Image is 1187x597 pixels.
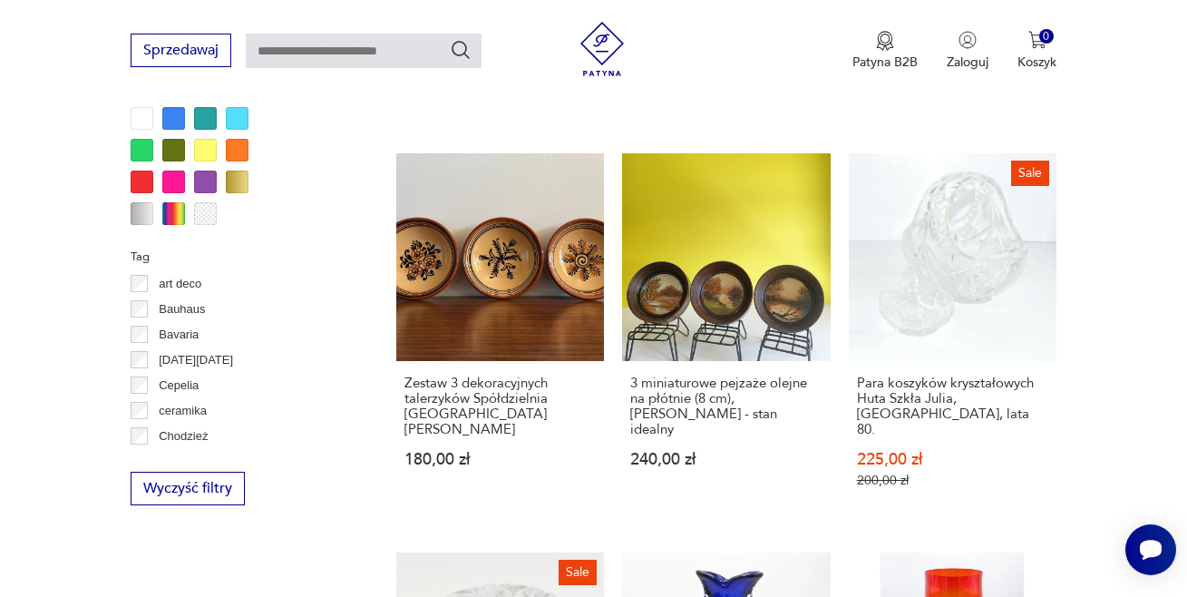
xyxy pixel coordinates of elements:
p: Ćmielów [159,452,204,472]
img: Patyna - sklep z meblami i dekoracjami vintage [575,22,629,76]
p: Bavaria [159,325,199,345]
button: 0Koszyk [1017,31,1056,71]
img: Ikona koszyka [1028,31,1046,49]
p: Cepelia [159,376,199,396]
iframe: Smartsupp widget button [1125,524,1176,575]
button: Sprzedawaj [131,34,231,67]
p: art deco [159,274,201,294]
p: ceramika [159,401,207,421]
a: 3 miniaturowe pejzaże olejne na płótnie (8 cm), Krystyna Berger - stan idealny3 miniaturowe pejza... [622,153,830,524]
p: 225,00 zł [857,452,1048,467]
h3: Zestaw 3 dekoracyjnych talerzyków Spółdzielnia [GEOGRAPHIC_DATA][PERSON_NAME] [404,376,596,437]
p: Koszyk [1017,54,1056,71]
p: 180,00 zł [404,452,596,467]
p: [DATE][DATE] [159,350,233,370]
h3: Para koszyków kryształowych Huta Szkła Julia, [GEOGRAPHIC_DATA], lata 80. [857,376,1048,437]
a: Zestaw 3 dekoracyjnych talerzyków Spółdzielnia Kamionka Łysa góraZestaw 3 dekoracyjnych talerzykó... [396,153,604,524]
p: 240,00 zł [630,452,822,467]
a: Sprzedawaj [131,45,231,58]
p: 200,00 zł [857,473,1048,488]
a: SalePara koszyków kryształowych Huta Szkła Julia, Polska, lata 80.Para koszyków kryształowych Hut... [849,153,1056,524]
p: Bauhaus [159,299,205,319]
p: Zaloguj [947,54,988,71]
div: 0 [1039,29,1055,44]
img: Ikona medalu [876,31,894,51]
p: Chodzież [159,426,208,446]
a: Ikona medaluPatyna B2B [852,31,918,71]
button: Wyczyść filtry [131,472,245,505]
button: Zaloguj [947,31,988,71]
button: Szukaj [450,39,472,61]
img: Ikonka użytkownika [958,31,977,49]
h3: 3 miniaturowe pejzaże olejne na płótnie (8 cm), [PERSON_NAME] - stan idealny [630,376,822,437]
p: Patyna B2B [852,54,918,71]
button: Patyna B2B [852,31,918,71]
p: Tag [131,247,353,267]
